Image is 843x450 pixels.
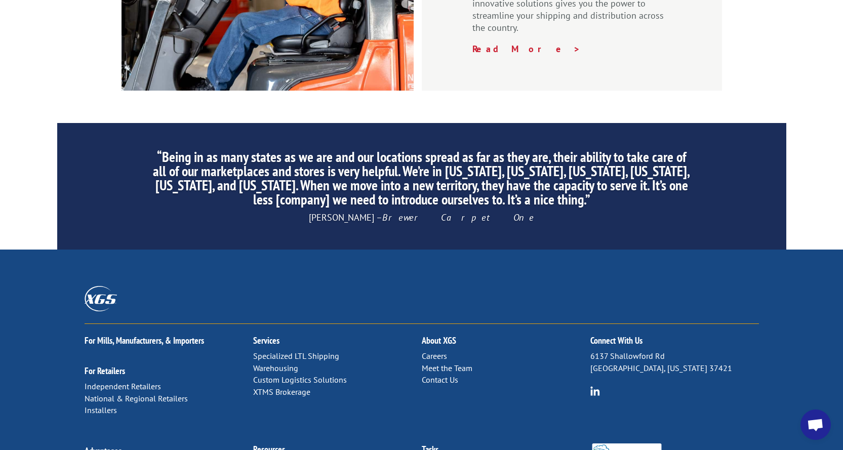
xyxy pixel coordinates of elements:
img: XGS_Logos_ALL_2024_All_White [85,286,117,311]
a: Installers [85,405,117,415]
a: Custom Logistics Solutions [253,375,347,385]
h2: “Being in as many states as we are and our locations spread as far as they are, their ability to ... [152,150,691,212]
img: group-6 [590,386,600,396]
em: Brewer Carpet One [382,212,534,223]
div: Open chat [800,410,831,440]
a: Specialized LTL Shipping [253,351,339,361]
a: Meet the Team [422,363,472,373]
a: For Mills, Manufacturers, & Importers [85,335,204,346]
a: Careers [422,351,447,361]
p: 6137 Shallowford Rd [GEOGRAPHIC_DATA], [US_STATE] 37421 [590,350,759,375]
a: Read More > [472,43,581,55]
a: National & Regional Retailers [85,393,188,403]
a: Contact Us [422,375,458,385]
a: Services [253,335,279,346]
a: XTMS Brokerage [253,387,310,397]
a: About XGS [422,335,456,346]
a: Warehousing [253,363,298,373]
h2: Connect With Us [590,336,759,350]
span: [PERSON_NAME] – [309,212,534,223]
a: For Retailers [85,365,125,377]
a: Independent Retailers [85,381,161,391]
